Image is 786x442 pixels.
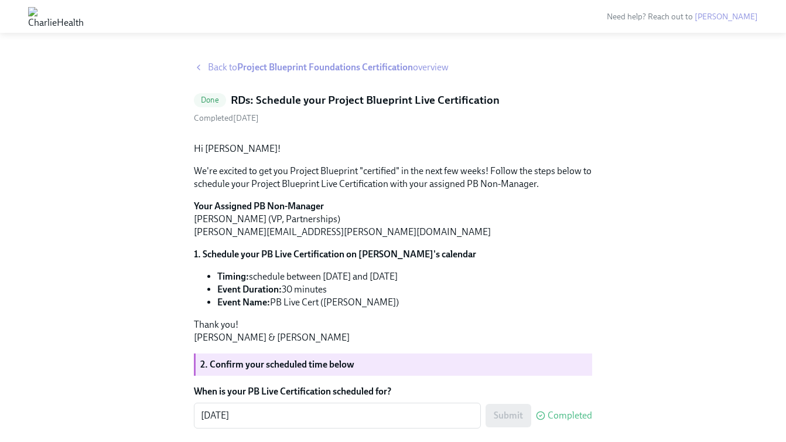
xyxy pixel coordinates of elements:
[28,7,84,26] img: CharlieHealth
[194,113,259,123] span: Monday, August 25th 2025, 8:53 am
[194,96,226,104] span: Done
[237,62,413,73] strong: Project Blueprint Foundations Certification
[194,165,592,191] p: We're excited to get you Project Blueprint "certified" in the next few weeks! Follow the steps be...
[217,283,592,296] li: 30 minutes
[217,270,592,283] li: schedule between [DATE] and [DATE]
[548,411,592,420] span: Completed
[194,249,476,260] strong: 1. Schedule your PB Live Certification on [PERSON_NAME]'s calendar
[194,142,592,155] p: Hi [PERSON_NAME]!
[695,12,758,22] a: [PERSON_NAME]
[194,200,592,239] p: [PERSON_NAME] (VP, Partnerships) [PERSON_NAME][EMAIL_ADDRESS][PERSON_NAME][DOMAIN_NAME]
[217,296,592,309] li: PB Live Cert ([PERSON_NAME])
[201,409,474,423] textarea: [DATE]
[231,93,500,108] h5: RDs: Schedule your Project Blueprint Live Certification
[217,271,249,282] strong: Timing:
[194,385,592,398] label: When is your PB Live Certification scheduled for?
[194,200,324,212] strong: Your Assigned PB Non-Manager
[217,297,270,308] strong: Event Name:
[194,318,592,344] p: Thank you! [PERSON_NAME] & [PERSON_NAME]
[194,61,592,74] a: Back toProject Blueprint Foundations Certificationoverview
[200,359,354,370] strong: 2. Confirm your scheduled time below
[607,12,758,22] span: Need help? Reach out to
[217,284,282,295] strong: Event Duration:
[208,61,449,74] span: Back to overview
